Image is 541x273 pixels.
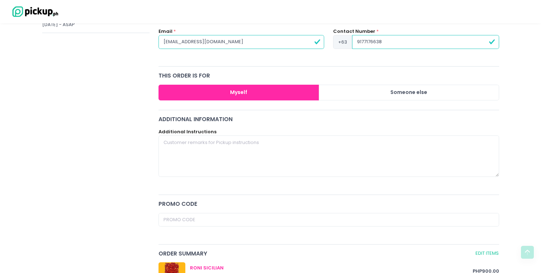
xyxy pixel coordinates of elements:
input: Promo Code [159,213,499,227]
div: [DATE] - ASAP [42,21,150,28]
div: RONI SICILIAN [190,264,473,272]
div: this order is for [159,71,499,80]
div: Promo code [159,200,499,208]
input: Contact Number [352,35,499,49]
a: Edit Items [475,249,499,258]
div: Large button group [159,85,499,101]
span: Order Summary [159,249,474,258]
button: Someone else [319,85,499,101]
span: +63 [333,35,352,49]
input: Email [159,35,324,49]
label: Contact Number [333,28,375,35]
label: Email [159,28,172,35]
label: Additional Instructions [159,128,216,135]
img: logo [9,5,59,18]
div: Additional Information [159,115,499,123]
button: Myself [159,85,319,101]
